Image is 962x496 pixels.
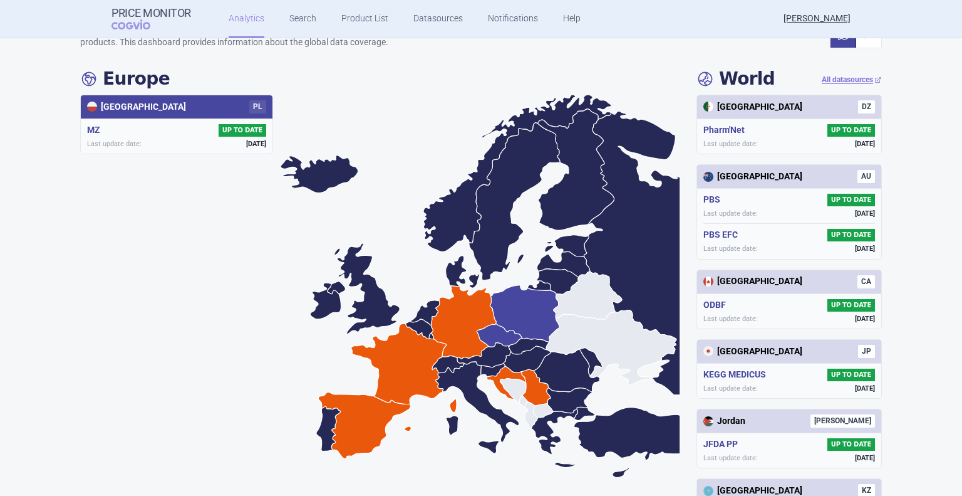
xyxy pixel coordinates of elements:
img: Jordan [703,416,713,426]
img: Australia [703,172,713,182]
span: Last update date: [703,139,758,149]
span: [PERSON_NAME] [810,414,875,428]
span: JP [858,345,875,358]
div: [GEOGRAPHIC_DATA] [703,346,802,358]
span: UP TO DATE [827,438,875,451]
a: Price MonitorCOGVIO [111,7,191,31]
span: [DATE] [855,384,875,393]
span: UP TO DATE [219,124,266,137]
span: CA [857,275,875,288]
h5: JFDA PP [703,438,743,451]
strong: Price Monitor [111,7,191,19]
h5: PBS [703,194,725,206]
a: All datasources [822,75,882,85]
span: [DATE] [855,314,875,324]
div: [GEOGRAPHIC_DATA] [703,171,802,183]
span: Last update date: [703,314,758,324]
span: PL [249,100,266,113]
span: DZ [858,100,875,113]
span: [DATE] [855,209,875,218]
span: UP TO DATE [827,299,875,312]
span: Last update date: [703,209,758,218]
span: UP TO DATE [827,194,875,206]
img: Poland [87,102,97,112]
span: [DATE] [855,453,875,463]
img: Kazakhstan [703,486,713,496]
span: Last update date: [87,139,142,149]
h5: MZ [87,124,105,137]
span: UP TO DATE [827,229,875,241]
span: [DATE] [855,139,875,149]
span: [DATE] [246,139,266,149]
span: UP TO DATE [827,124,875,137]
h5: PBS EFC [703,229,743,241]
span: Last update date: [703,384,758,393]
h4: Europe [80,68,170,90]
div: [GEOGRAPHIC_DATA] [703,101,802,113]
span: COGVIO [111,19,168,29]
h5: Pharm'Net [703,124,750,137]
span: [DATE] [855,244,875,253]
img: Canada [703,277,713,287]
span: UP TO DATE [827,369,875,381]
div: [GEOGRAPHIC_DATA] [703,275,802,288]
h5: ODBF [703,299,731,312]
div: [GEOGRAPHIC_DATA] [87,101,186,113]
div: Jordan [703,415,745,428]
h5: KEGG MEDICUS [703,369,771,381]
span: Last update date: [703,244,758,253]
h4: World [696,68,775,90]
span: AU [857,170,875,183]
img: Japan [703,346,713,356]
span: Last update date: [703,453,758,463]
img: Algeria [703,102,713,112]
